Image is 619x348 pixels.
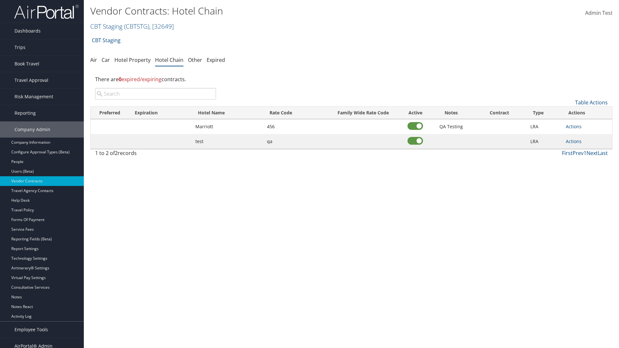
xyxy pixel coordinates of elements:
h1: Vendor Contracts: Hotel Chain [90,4,438,18]
strong: 0 [119,76,122,83]
td: test [192,134,264,149]
img: airportal-logo.png [14,4,79,19]
span: ( CBTSTG ) [124,22,149,31]
th: Rate Code: activate to sort column ascending [264,107,326,119]
th: Preferred: activate to sort column ascending [91,107,129,119]
span: 2 [115,150,118,157]
td: 456 [264,119,326,134]
td: Marriott [192,119,264,134]
a: Air [90,56,97,63]
a: 1 [584,150,586,157]
div: There are contracts. [90,71,613,88]
th: Expiration: activate to sort column ascending [129,107,192,119]
a: CBT Staging [92,34,121,47]
span: Trips [15,39,25,55]
th: Type: activate to sort column ascending [527,107,563,119]
div: 1 to 2 of records [95,149,216,160]
span: , [ 32649 ] [149,22,174,31]
a: Car [102,56,110,63]
span: Risk Management [15,89,53,105]
a: Next [586,150,598,157]
span: Reporting [15,105,36,121]
a: Last [598,150,608,157]
a: Actions [566,123,582,130]
a: First [562,150,573,157]
a: Prev [573,150,584,157]
span: QA Testing [439,123,463,130]
th: Family Wide Rate Code: activate to sort column ascending [326,107,400,119]
span: Book Travel [15,56,39,72]
span: Dashboards [15,23,41,39]
th: Hotel Name: activate to sort column ascending [192,107,264,119]
a: Admin Test [585,3,613,23]
th: Contract: activate to sort column ascending [472,107,527,119]
a: Table Actions [575,99,608,106]
a: CBT Staging [90,22,174,31]
input: Search [95,88,216,100]
a: Other [188,56,202,63]
span: Travel Approval [15,72,48,88]
span: Employee Tools [15,322,48,338]
th: Notes: activate to sort column ascending [430,107,472,119]
a: Actions [566,138,582,144]
a: Hotel Property [114,56,151,63]
td: LRA [527,134,563,149]
th: Active: activate to sort column ascending [400,107,430,119]
a: Expired [207,56,225,63]
td: LRA [527,119,563,134]
th: Actions [563,107,612,119]
span: expired/expiring [119,76,162,83]
a: Hotel Chain [155,56,183,63]
span: Company Admin [15,121,50,138]
td: qa [264,134,326,149]
span: Admin Test [585,9,613,16]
